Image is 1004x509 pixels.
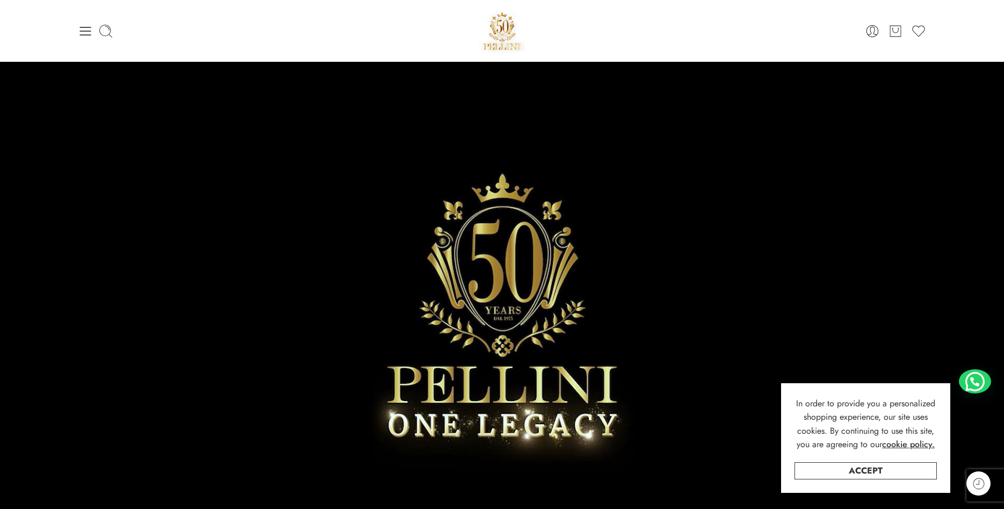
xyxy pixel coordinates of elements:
a: cookie policy. [882,438,935,451]
a: Pellini - [479,8,525,54]
a: Wishlist [911,24,926,39]
a: Cart [888,24,903,39]
img: Pellini [479,8,525,54]
a: Login / Register [865,24,880,39]
a: Accept [794,462,937,479]
span: In order to provide you a personalized shopping experience, our site uses cookies. By continuing ... [796,397,935,451]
